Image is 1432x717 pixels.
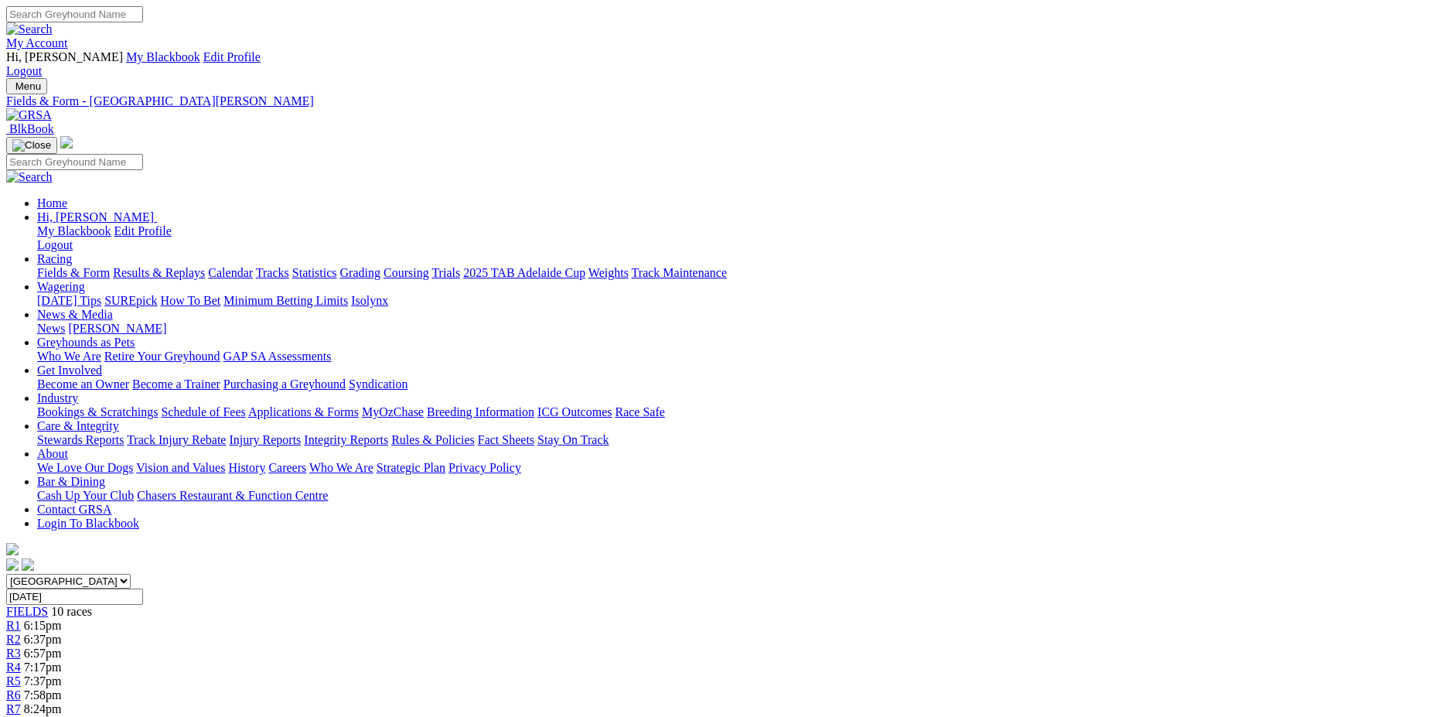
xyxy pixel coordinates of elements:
div: Greyhounds as Pets [37,350,1426,364]
img: twitter.svg [22,558,34,571]
input: Select date [6,589,143,605]
span: 8:24pm [24,702,62,715]
a: R4 [6,661,21,674]
a: Cash Up Your Club [37,489,134,502]
a: R5 [6,674,21,688]
img: facebook.svg [6,558,19,571]
span: R1 [6,619,21,632]
a: Track Injury Rebate [127,433,226,446]
span: 6:37pm [24,633,62,646]
a: [DATE] Tips [37,294,101,307]
span: BlkBook [9,122,54,135]
a: Industry [37,391,78,405]
a: R3 [6,647,21,660]
a: Weights [588,266,629,279]
a: Calendar [208,266,253,279]
a: SUREpick [104,294,157,307]
span: 7:17pm [24,661,62,674]
a: Isolynx [351,294,388,307]
a: Statistics [292,266,337,279]
a: Bar & Dining [37,475,105,488]
a: R2 [6,633,21,646]
a: Tracks [256,266,289,279]
img: logo-grsa-white.png [6,543,19,555]
img: Search [6,170,53,184]
button: Toggle navigation [6,78,47,94]
div: Get Involved [37,377,1426,391]
div: Bar & Dining [37,489,1426,503]
a: How To Bet [161,294,221,307]
a: Greyhounds as Pets [37,336,135,349]
div: About [37,461,1426,475]
a: FIELDS [6,605,48,618]
a: Results & Replays [113,266,205,279]
a: Become an Owner [37,377,129,391]
a: R7 [6,702,21,715]
span: 6:15pm [24,619,62,632]
a: ICG Outcomes [537,405,612,418]
a: Racing [37,252,72,265]
a: News [37,322,65,335]
a: Purchasing a Greyhound [223,377,346,391]
div: My Account [6,50,1426,78]
a: R6 [6,688,21,702]
img: Close [12,139,51,152]
a: BlkBook [6,122,54,135]
div: Hi, [PERSON_NAME] [37,224,1426,252]
a: 2025 TAB Adelaide Cup [463,266,585,279]
a: Logout [37,238,73,251]
div: News & Media [37,322,1426,336]
a: Get Involved [37,364,102,377]
a: Coursing [384,266,429,279]
a: Bookings & Scratchings [37,405,158,418]
a: My Blackbook [37,224,111,237]
img: logo-grsa-white.png [60,136,73,149]
a: Breeding Information [427,405,534,418]
a: Syndication [349,377,407,391]
a: Fields & Form - [GEOGRAPHIC_DATA][PERSON_NAME] [6,94,1426,108]
a: Integrity Reports [304,433,388,446]
a: Applications & Forms [248,405,359,418]
a: History [228,461,265,474]
a: Edit Profile [114,224,172,237]
a: Who We Are [309,461,373,474]
a: Race Safe [615,405,664,418]
a: Become a Trainer [132,377,220,391]
div: Racing [37,266,1426,280]
a: Wagering [37,280,85,293]
a: Retire Your Greyhound [104,350,220,363]
span: Hi, [PERSON_NAME] [37,210,154,224]
a: Logout [6,64,42,77]
a: News & Media [37,308,113,321]
a: Fact Sheets [478,433,534,446]
span: 7:37pm [24,674,62,688]
a: Chasers Restaurant & Function Centre [137,489,328,502]
a: Trials [431,266,460,279]
a: My Blackbook [126,50,200,63]
img: GRSA [6,108,52,122]
a: Vision and Values [136,461,225,474]
span: 7:58pm [24,688,62,702]
span: 10 races [51,605,92,618]
a: Stewards Reports [37,433,124,446]
span: 6:57pm [24,647,62,660]
a: Care & Integrity [37,419,119,432]
div: Care & Integrity [37,433,1426,447]
span: Hi, [PERSON_NAME] [6,50,123,63]
a: Fields & Form [37,266,110,279]
div: Industry [37,405,1426,419]
a: About [37,447,68,460]
a: Careers [268,461,306,474]
a: Track Maintenance [632,266,727,279]
a: Grading [340,266,380,279]
div: Wagering [37,294,1426,308]
a: GAP SA Assessments [223,350,332,363]
a: Contact GRSA [37,503,111,516]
